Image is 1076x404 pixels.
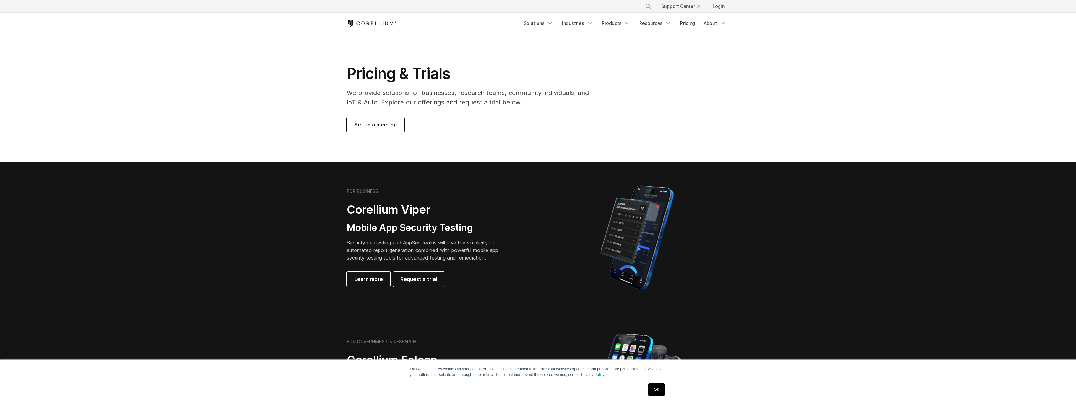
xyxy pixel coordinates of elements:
h3: Mobile App Security Testing [347,222,508,234]
p: We provide solutions for businesses, research teams, community individuals, and IoT & Auto. Explo... [347,88,598,107]
span: Learn more [354,275,383,283]
a: Login [708,1,730,12]
a: Learn more [347,272,390,287]
button: Search [642,1,654,12]
h1: Pricing & Trials [347,64,598,83]
p: Security pentesting and AppSec teams will love the simplicity of automated report generation comb... [347,239,508,261]
a: Pricing [676,18,699,29]
span: Request a trial [401,275,437,283]
a: Resources [635,18,675,29]
img: Corellium MATRIX automated report on iPhone showing app vulnerability test results across securit... [589,182,684,293]
div: Navigation Menu [637,1,730,12]
h6: FOR BUSINESS [347,188,378,194]
a: Request a trial [393,272,445,287]
h2: Corellium Viper [347,203,508,217]
a: OK [648,383,664,396]
a: Products [598,18,634,29]
a: Privacy Policy. [581,373,605,377]
a: About [700,18,730,29]
a: Support Center [656,1,705,12]
h2: Corellium Falcon [347,353,523,367]
a: Industries [558,18,597,29]
h6: FOR GOVERNMENT & RESEARCH [347,339,416,345]
p: This website stores cookies on your computer. These cookies are used to improve your website expe... [410,366,667,378]
span: Set up a meeting [354,121,397,128]
a: Solutions [520,18,557,29]
a: Set up a meeting [347,117,404,132]
a: Corellium Home [347,20,397,27]
div: Navigation Menu [520,18,730,29]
